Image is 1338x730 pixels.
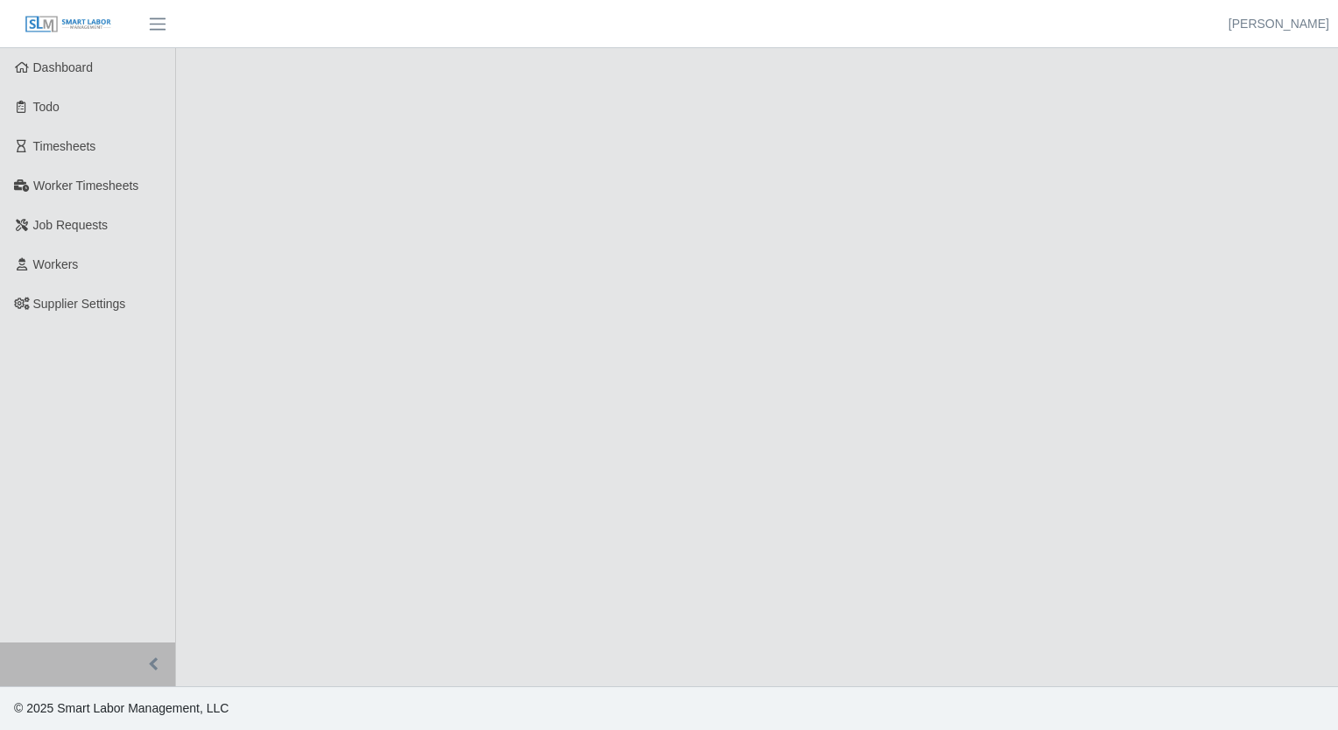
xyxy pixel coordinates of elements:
span: Worker Timesheets [33,179,138,193]
span: Workers [33,257,79,271]
span: © 2025 Smart Labor Management, LLC [14,701,229,715]
span: Supplier Settings [33,297,126,311]
img: SLM Logo [25,15,112,34]
a: [PERSON_NAME] [1229,15,1329,33]
span: Dashboard [33,60,94,74]
span: Todo [33,100,60,114]
span: Job Requests [33,218,109,232]
span: Timesheets [33,139,96,153]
